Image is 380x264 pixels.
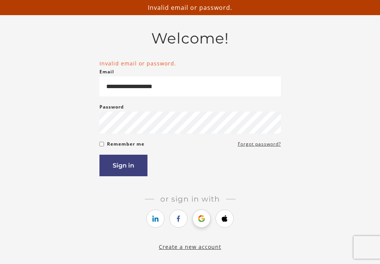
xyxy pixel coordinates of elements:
li: Invalid email or password. [99,59,281,67]
button: Sign in [99,155,147,176]
a: https://courses.thinkific.com/users/auth/apple?ss%5Breferral%5D=&ss%5Buser_return_to%5D=%2Fcourse... [216,210,234,228]
a: Forgot password? [238,140,281,149]
h2: Welcome! [99,30,281,47]
p: Invalid email or password. [3,3,377,12]
a: https://courses.thinkific.com/users/auth/facebook?ss%5Breferral%5D=&ss%5Buser_return_to%5D=%2Fcou... [169,210,188,228]
label: Password [99,102,124,112]
label: Remember me [107,140,144,149]
a: Create a new account [159,243,221,250]
span: Or sign in with [154,194,226,203]
a: https://courses.thinkific.com/users/auth/google?ss%5Breferral%5D=&ss%5Buser_return_to%5D=%2Fcours... [192,210,211,228]
a: https://courses.thinkific.com/users/auth/linkedin?ss%5Breferral%5D=&ss%5Buser_return_to%5D=%2Fcou... [146,210,164,228]
label: Email [99,67,114,76]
